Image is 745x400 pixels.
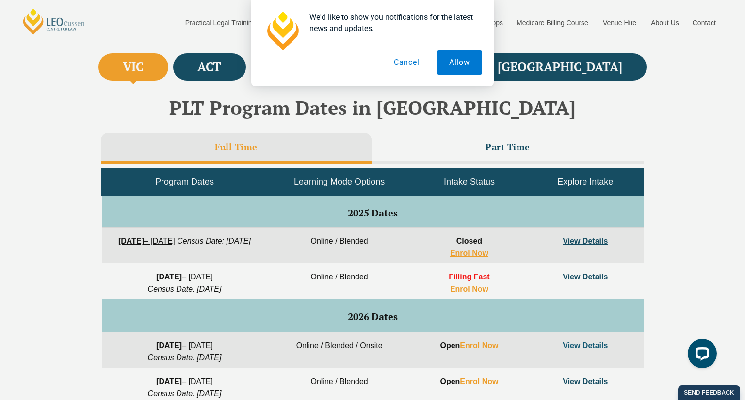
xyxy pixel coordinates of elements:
button: Allow [437,50,482,75]
img: notification icon [263,12,302,50]
div: We'd like to show you notifications for the latest news and updates. [302,12,482,34]
iframe: LiveChat chat widget [680,335,721,376]
button: Cancel [382,50,432,75]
